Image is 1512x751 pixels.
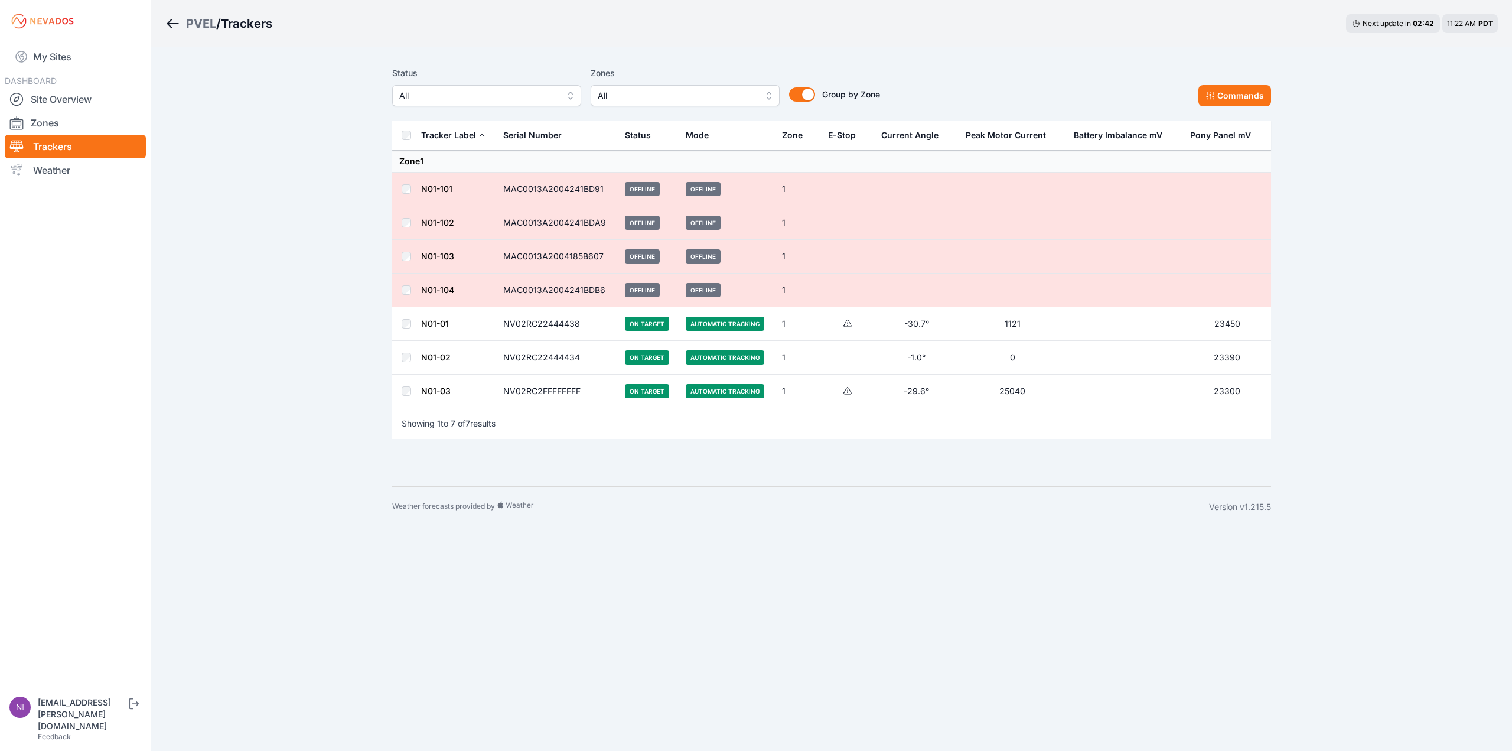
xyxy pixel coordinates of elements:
button: Mode [686,121,718,149]
td: Zone 1 [392,151,1271,173]
td: NV02RC2FFFFFFFF [496,375,618,408]
span: Offline [625,182,660,196]
span: 11:22 AM [1447,19,1476,28]
button: E-Stop [828,121,865,149]
nav: Breadcrumb [165,8,272,39]
a: Feedback [38,732,71,741]
button: All [392,85,581,106]
span: On Target [625,384,669,398]
button: Tracker Label [421,121,485,149]
a: Trackers [5,135,146,158]
p: Showing to of results [402,418,496,430]
button: Status [625,121,660,149]
a: N01-01 [421,318,449,329]
span: / [216,15,221,32]
div: [EMAIL_ADDRESS][PERSON_NAME][DOMAIN_NAME] [38,697,126,732]
button: Zone [782,121,812,149]
div: 02 : 42 [1413,19,1434,28]
div: Current Angle [881,129,939,141]
button: Current Angle [881,121,948,149]
td: 1 [775,375,821,408]
td: 1 [775,240,821,274]
span: Next update in [1363,19,1411,28]
td: 23300 [1183,375,1271,408]
span: Group by Zone [822,89,880,99]
span: On Target [625,317,669,331]
img: nick.fritz@nevados.solar [9,697,31,718]
div: Version v1.215.5 [1209,501,1271,513]
td: -29.6° [874,375,958,408]
td: NV02RC22444434 [496,341,618,375]
button: Peak Motor Current [966,121,1055,149]
a: Weather [5,158,146,182]
a: N01-103 [421,251,454,261]
span: All [399,89,558,103]
div: Serial Number [503,129,562,141]
span: 7 [465,418,470,428]
span: Automatic Tracking [686,317,764,331]
span: Offline [686,249,721,264]
span: Automatic Tracking [686,384,764,398]
span: 1 [437,418,441,428]
td: 1 [775,341,821,375]
td: -1.0° [874,341,958,375]
td: 1 [775,173,821,206]
div: Zone [782,129,803,141]
span: Offline [625,249,660,264]
td: MAC0013A2004241BDA9 [496,206,618,240]
div: Peak Motor Current [966,129,1046,141]
div: Tracker Label [421,129,476,141]
td: 23390 [1183,341,1271,375]
a: Site Overview [5,87,146,111]
img: Nevados [9,12,76,31]
div: Status [625,129,651,141]
td: NV02RC22444438 [496,307,618,341]
button: Serial Number [503,121,571,149]
button: Pony Panel mV [1190,121,1260,149]
span: Offline [686,283,721,297]
button: All [591,85,780,106]
a: N01-101 [421,184,452,194]
span: 7 [451,418,455,428]
div: Weather forecasts provided by [392,501,1209,513]
h3: Trackers [221,15,272,32]
div: Battery Imbalance mV [1074,129,1162,141]
span: On Target [625,350,669,365]
span: All [598,89,756,103]
td: MAC0013A2004241BDB6 [496,274,618,307]
span: Offline [686,182,721,196]
span: DASHBOARD [5,76,57,86]
a: Zones [5,111,146,135]
span: Automatic Tracking [686,350,764,365]
a: PVEL [186,15,216,32]
a: N01-02 [421,352,451,362]
span: PDT [1478,19,1493,28]
td: 23450 [1183,307,1271,341]
div: Mode [686,129,709,141]
label: Zones [591,66,780,80]
td: 1 [775,206,821,240]
div: E-Stop [828,129,856,141]
td: MAC0013A2004185B607 [496,240,618,274]
span: Offline [625,216,660,230]
a: N01-102 [421,217,454,227]
td: 1121 [959,307,1067,341]
td: 1 [775,274,821,307]
a: N01-03 [421,386,451,396]
button: Commands [1198,85,1271,106]
div: Pony Panel mV [1190,129,1251,141]
a: My Sites [5,43,146,71]
td: 25040 [959,375,1067,408]
span: Offline [686,216,721,230]
td: 1 [775,307,821,341]
td: -30.7° [874,307,958,341]
span: Offline [625,283,660,297]
td: MAC0013A2004241BD91 [496,173,618,206]
td: 0 [959,341,1067,375]
label: Status [392,66,581,80]
a: N01-104 [421,285,454,295]
button: Battery Imbalance mV [1074,121,1172,149]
